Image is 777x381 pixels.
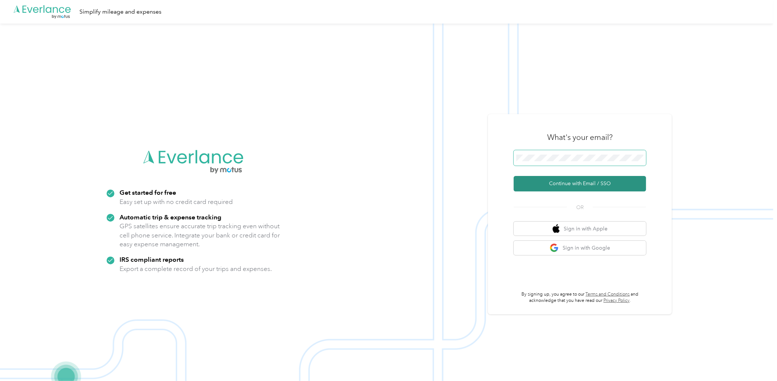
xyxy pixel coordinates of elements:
[120,188,176,196] strong: Get started for free
[550,243,559,253] img: google logo
[553,224,560,233] img: apple logo
[514,241,646,255] button: google logoSign in with Google
[547,132,613,142] h3: What's your email?
[514,222,646,236] button: apple logoSign in with Apple
[120,213,221,221] strong: Automatic trip & expense tracking
[120,264,272,274] p: Export a complete record of your trips and expenses.
[567,204,593,211] span: OR
[79,7,161,17] div: Simplify mileage and expenses
[514,176,646,191] button: Continue with Email / SSO
[120,255,184,263] strong: IRS compliant reports
[586,292,630,297] a: Terms and Conditions
[120,197,233,207] p: Easy set up with no credit card required
[603,298,630,303] a: Privacy Policy
[120,222,280,249] p: GPS satellites ensure accurate trip tracking even without cell phone service. Integrate your bank...
[514,291,646,304] p: By signing up, you agree to our and acknowledge that you have read our .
